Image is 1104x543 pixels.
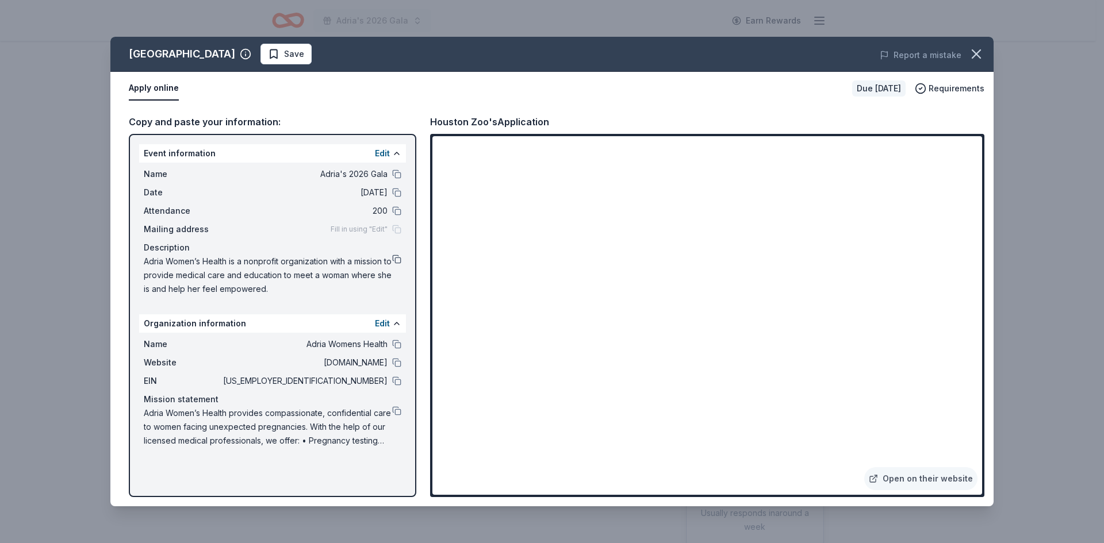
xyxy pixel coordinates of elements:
button: Report a mistake [880,48,961,62]
div: Copy and paste your information: [129,114,416,129]
span: [DATE] [221,186,388,199]
span: Website [144,356,221,369]
span: Date [144,186,221,199]
button: Edit [375,317,390,330]
span: Adria's 2026 Gala [221,167,388,181]
span: Fill in using "Edit" [331,225,388,234]
span: Requirements [929,82,984,95]
div: Due [DATE] [852,80,906,97]
div: Organization information [139,314,406,333]
div: Event information [139,144,406,163]
span: Name [144,167,221,181]
span: Mailing address [144,222,221,236]
div: Mission statement [144,392,401,406]
button: Edit [375,147,390,160]
span: EIN [144,374,221,388]
a: Open on their website [864,467,977,490]
button: Apply online [129,76,179,101]
span: Save [284,47,304,61]
div: [GEOGRAPHIC_DATA] [129,45,235,63]
button: Requirements [915,82,984,95]
button: Save [260,44,312,64]
span: Name [144,337,221,351]
span: Adria Women’s Health is a nonprofit organization with a mission to provide medical care and educa... [144,255,392,296]
div: Houston Zoo's Application [430,114,549,129]
span: Adria Womens Health [221,337,388,351]
span: Attendance [144,204,221,218]
span: Adria Women’s Health provides compassionate, confidential care to women facing unexpected pregnan... [144,406,392,448]
span: [US_EMPLOYER_IDENTIFICATION_NUMBER] [221,374,388,388]
div: Description [144,241,401,255]
span: [DOMAIN_NAME] [221,356,388,369]
span: 200 [221,204,388,218]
